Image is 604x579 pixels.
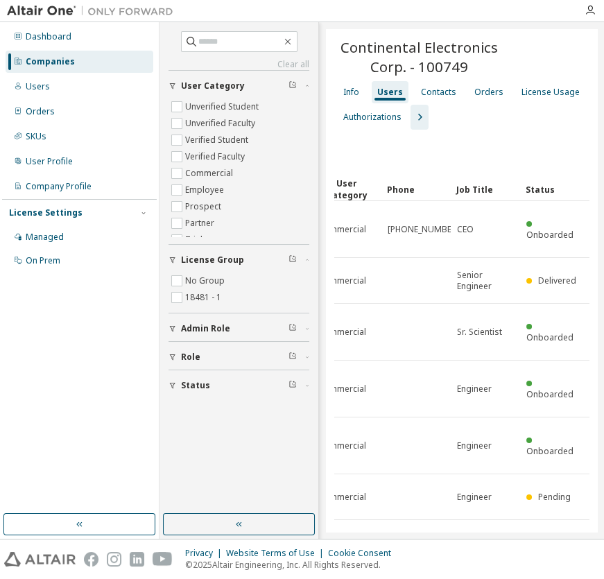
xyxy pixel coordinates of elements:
[26,255,60,266] div: On Prem
[457,270,514,292] span: Senior Engineer
[526,388,573,400] span: Onboarded
[388,224,459,235] span: [PHONE_NUMBER]
[538,491,571,503] span: Pending
[377,87,403,98] div: Users
[169,245,309,275] button: License Group
[169,313,309,344] button: Admin Role
[185,215,217,232] label: Partner
[526,229,573,241] span: Onboarded
[169,59,309,70] a: Clear all
[288,380,297,391] span: Clear filter
[84,552,98,567] img: facebook.svg
[288,352,297,363] span: Clear filter
[318,178,376,201] div: User Category
[318,327,366,338] span: Commercial
[185,273,227,289] label: No Group
[185,232,205,248] label: Trial
[457,383,492,395] span: Engineer
[387,178,445,200] div: Phone
[9,207,83,218] div: License Settings
[334,37,503,76] span: Continental Electronics Corp. - 100749
[318,492,366,503] span: Commercial
[185,165,236,182] label: Commercial
[26,131,46,142] div: SKUs
[7,4,180,18] img: Altair One
[169,71,309,101] button: User Category
[526,178,584,200] div: Status
[26,156,73,167] div: User Profile
[185,559,399,571] p: © 2025 Altair Engineering, Inc. All Rights Reserved.
[169,370,309,401] button: Status
[474,87,503,98] div: Orders
[318,275,366,286] span: Commercial
[421,87,456,98] div: Contacts
[26,56,75,67] div: Companies
[457,440,492,451] span: Engineer
[538,275,576,286] span: Delivered
[288,323,297,334] span: Clear filter
[185,289,224,306] label: 18481 - 1
[288,254,297,266] span: Clear filter
[521,87,580,98] div: License Usage
[226,548,328,559] div: Website Terms of Use
[26,106,55,117] div: Orders
[185,132,251,148] label: Verified Student
[343,87,359,98] div: Info
[181,80,245,92] span: User Category
[456,178,515,200] div: Job Title
[526,331,573,343] span: Onboarded
[130,552,144,567] img: linkedin.svg
[26,181,92,192] div: Company Profile
[185,198,224,215] label: Prospect
[318,383,366,395] span: Commercial
[457,327,502,338] span: Sr. Scientist
[343,112,402,123] div: Authorizations
[153,552,173,567] img: youtube.svg
[288,80,297,92] span: Clear filter
[181,352,200,363] span: Role
[318,224,366,235] span: Commercial
[107,552,121,567] img: instagram.svg
[169,342,309,372] button: Role
[181,323,230,334] span: Admin Role
[181,254,244,266] span: License Group
[26,81,50,92] div: Users
[457,492,492,503] span: Engineer
[526,445,573,457] span: Onboarded
[457,224,474,235] span: CEO
[185,182,227,198] label: Employee
[318,440,366,451] span: Commercial
[26,31,71,42] div: Dashboard
[185,548,226,559] div: Privacy
[4,552,76,567] img: altair_logo.svg
[185,98,261,115] label: Unverified Student
[181,380,210,391] span: Status
[185,115,258,132] label: Unverified Faculty
[26,232,64,243] div: Managed
[328,548,399,559] div: Cookie Consent
[185,148,248,165] label: Verified Faculty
